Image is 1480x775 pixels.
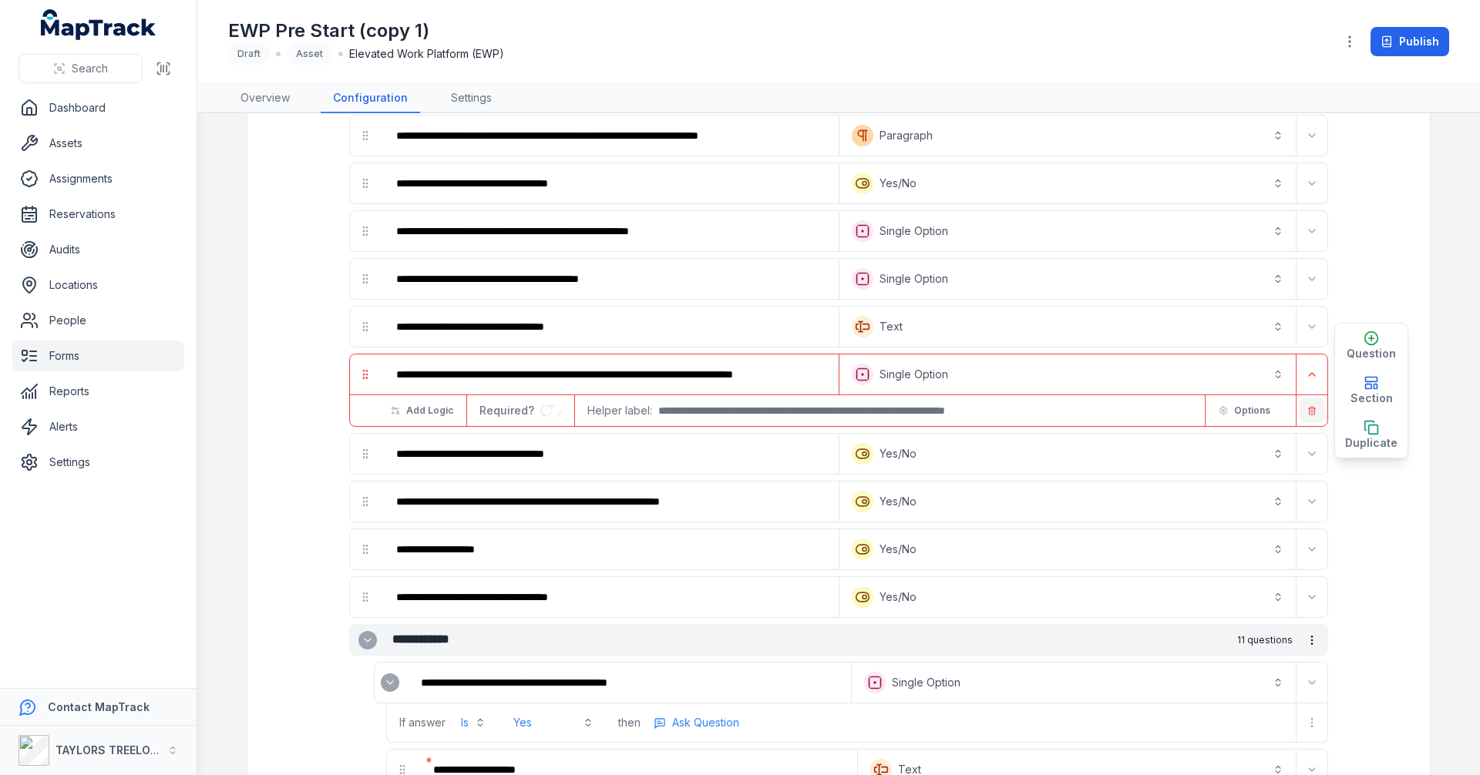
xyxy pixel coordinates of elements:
div: drag [350,359,381,390]
button: Section [1335,368,1408,413]
span: Required? [479,404,540,417]
div: drag [350,120,381,151]
button: Options [1209,398,1280,424]
div: drag [350,582,381,612]
svg: drag [359,320,372,333]
button: Yes/No [843,580,1293,614]
button: Yes [504,709,603,736]
button: Publish [1371,27,1449,56]
div: drag [350,438,381,469]
div: :r5nt:-form-item-label [384,214,836,248]
svg: drag [359,591,372,603]
button: Expand [1300,670,1324,695]
button: Expand [1300,267,1324,291]
button: Yes/No [843,166,1293,200]
button: Single Option [843,357,1293,391]
div: :r5nh:-form-item-label [384,262,836,296]
a: Locations [12,270,184,300]
a: Reports [12,376,184,407]
svg: drag [359,129,372,142]
button: Expand [1300,123,1324,148]
input: :r5us:-form-item-label [540,404,562,417]
button: Is [452,709,495,736]
button: Expand [1300,171,1324,196]
button: Duplicate [1335,413,1408,458]
div: Draft [228,43,270,65]
a: Assets [12,128,184,159]
button: Single Option [855,666,1293,700]
div: drag [350,263,381,294]
div: :r5or:-form-item-label [384,580,836,614]
button: Expand [1300,537,1324,562]
button: Text [843,310,1293,344]
button: Add Logic [381,398,463,424]
div: :r5o9:-form-item-label [384,437,836,471]
button: Yes/No [843,532,1293,566]
button: Paragraph [843,119,1293,153]
a: Audits [12,234,184,265]
div: :r5p6:-form-item-label [409,666,848,700]
button: Expand [1300,585,1324,609]
a: Dashboard [12,92,184,123]
svg: drag [359,273,372,285]
div: drag [350,534,381,565]
div: :r5o3:-form-item-label [384,357,836,391]
svg: drag [359,177,372,190]
span: Options [1234,404,1270,417]
svg: drag [359,543,372,555]
span: Ask Question [672,715,739,730]
button: more-detail [1299,627,1325,653]
a: Settings [12,447,184,478]
svg: drag [359,225,372,237]
div: drag [350,168,381,199]
a: Forms [12,341,184,371]
a: Assignments [12,163,184,194]
button: Yes/No [843,485,1293,518]
button: Expand [1300,441,1324,466]
button: Expand [1300,362,1324,387]
a: Alerts [12,411,184,442]
button: Single Option [843,262,1293,296]
span: Question [1347,346,1396,361]
button: more-detail [647,711,746,734]
div: drag [350,311,381,342]
svg: drag [359,495,372,508]
div: Asset [287,43,332,65]
button: Expand [381,673,399,692]
h1: EWP Pre Start (copy 1) [228,18,504,43]
a: Overview [228,84,302,113]
button: Expand [1300,219,1324,243]
span: Elevated Work Platform (EWP) [349,46,504,62]
span: Duplicate [1345,435,1398,451]
span: If answer [399,715,446,730]
svg: drag [359,368,372,381]
div: :r5p5:-form-item-label [375,667,405,698]
a: Settings [439,84,504,113]
svg: drag [359,448,372,460]
a: MapTrack [41,9,156,40]
span: Search [72,61,108,76]
div: :r5ol:-form-item-label [384,532,836,566]
div: :r5of:-form-item-label [384,485,836,518]
button: Single Option [843,214,1293,248]
a: Configuration [321,84,420,113]
span: then [618,715,641,730]
button: Question [1335,324,1408,368]
span: Add Logic [406,404,453,417]
strong: Contact MapTrack [48,700,150,713]
a: Reservations [12,199,184,230]
button: Search [18,54,143,83]
div: :r5nn:-form-item-label [384,310,836,344]
span: Helper label: [587,403,652,418]
button: Expand [1300,489,1324,514]
button: Expand [358,631,377,649]
button: Yes/No [843,437,1293,471]
strong: TAYLORS TREELOPPING [55,743,184,757]
a: People [12,305,184,336]
div: drag [350,216,381,247]
span: 11 questions [1237,634,1293,646]
button: Expand [1300,314,1324,339]
div: :r5n5:-form-item-label [384,119,836,153]
span: Section [1350,391,1393,406]
div: drag [350,486,381,517]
